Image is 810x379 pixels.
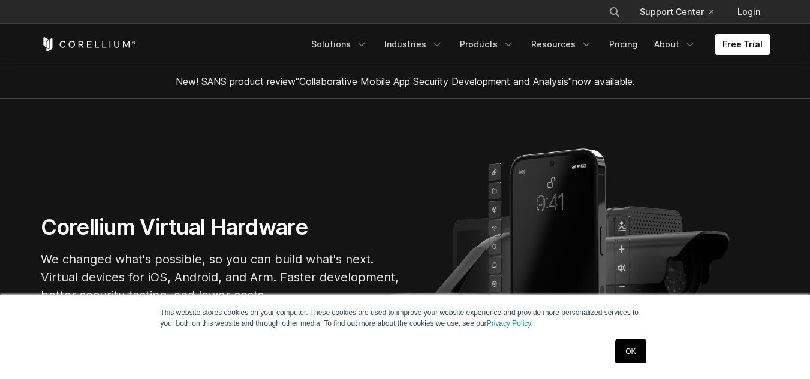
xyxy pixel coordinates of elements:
[377,34,450,55] a: Industries
[715,34,770,55] a: Free Trial
[524,34,600,55] a: Resources
[41,37,136,51] a: Corellium Home
[304,34,375,55] a: Solutions
[594,1,770,23] div: Navigation Menu
[41,214,401,241] h1: Corellium Virtual Hardware
[176,75,635,87] span: New! SANS product review now available.
[161,307,650,329] p: This website stores cookies on your computer. These cookies are used to improve your website expe...
[304,34,770,55] div: Navigation Menu
[296,75,572,87] a: "Collaborative Mobile App Security Development and Analysis"
[604,1,625,23] button: Search
[615,339,646,363] a: OK
[630,1,723,23] a: Support Center
[602,34,645,55] a: Pricing
[41,250,401,304] p: We changed what's possible, so you can build what's next. Virtual devices for iOS, Android, and A...
[647,34,703,55] a: About
[487,319,533,328] a: Privacy Policy.
[453,34,522,55] a: Products
[728,1,770,23] a: Login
